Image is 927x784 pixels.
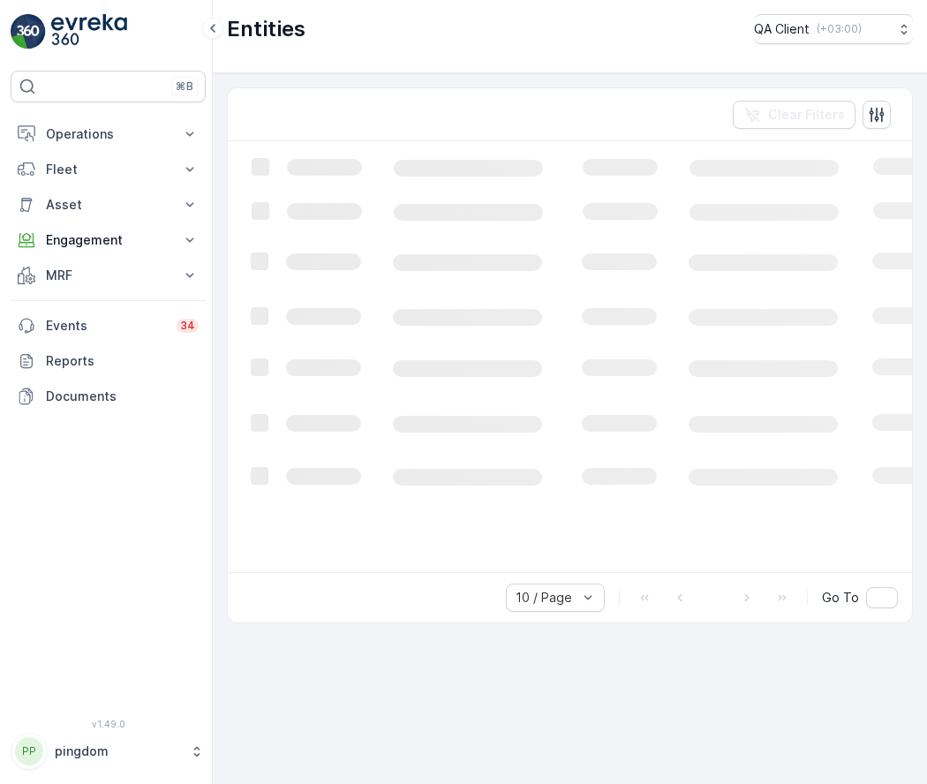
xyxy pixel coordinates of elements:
button: Asset [11,187,206,222]
p: Events [46,317,166,335]
span: Go To [822,589,859,607]
p: QA Client [754,20,810,38]
div: PP [15,737,43,765]
a: Reports [11,343,206,379]
img: logo [11,14,46,49]
p: 34 [180,319,195,333]
button: Operations [11,117,206,152]
button: MRF [11,258,206,293]
img: logo_light-DOdMpM7g.png [51,14,127,49]
a: Documents [11,379,206,414]
p: pingdom [55,743,181,760]
p: ( +03:00 ) [817,22,862,36]
span: v 1.49.0 [11,719,206,729]
button: Clear Filters [733,101,855,129]
p: Fleet [46,161,170,178]
button: QA Client(+03:00) [754,14,913,44]
p: Clear Filters [768,106,845,124]
p: MRF [46,267,170,284]
p: Entities [227,15,305,43]
button: Engagement [11,222,206,258]
p: Operations [46,125,170,143]
p: Asset [46,196,170,214]
p: Reports [46,352,199,370]
p: ⌘B [176,79,193,94]
button: Fleet [11,152,206,187]
p: Documents [46,388,199,405]
button: PPpingdom [11,733,206,770]
p: Engagement [46,231,170,249]
a: Events34 [11,308,206,343]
